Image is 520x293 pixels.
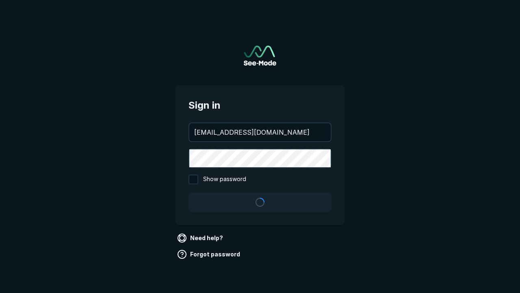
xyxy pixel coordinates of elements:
a: Forgot password [175,248,243,261]
a: Go to sign in [244,46,276,66]
span: Sign in [188,98,331,113]
span: Show password [203,175,246,184]
img: See-Mode Logo [244,46,276,66]
a: Need help? [175,232,226,245]
input: your@email.com [189,123,331,141]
